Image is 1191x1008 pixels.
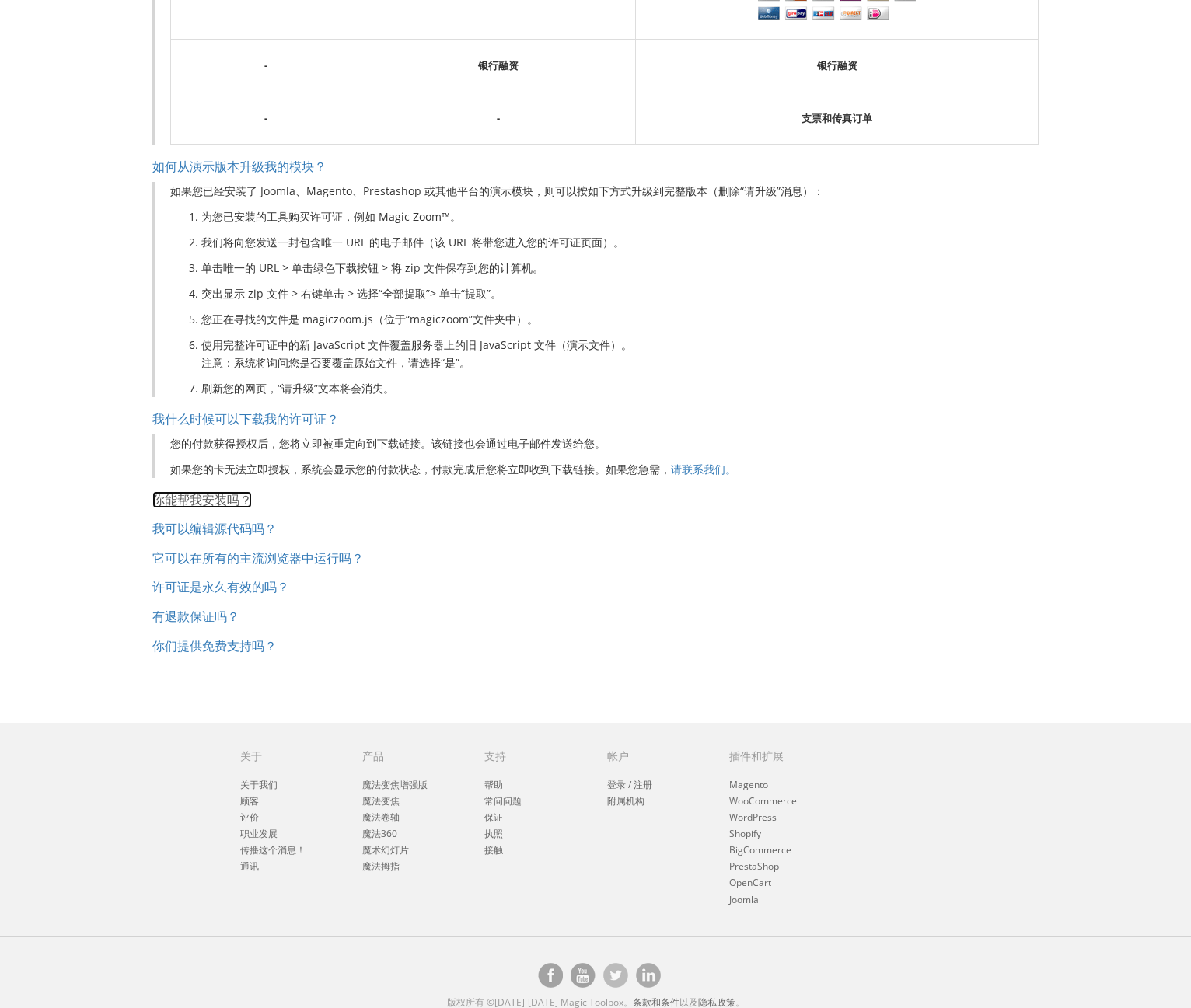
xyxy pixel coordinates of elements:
[152,410,339,427] a: 我什么时候可以下载我的许可证？
[240,827,278,840] a: 职业发展
[201,312,538,326] font: 您正在寻找的文件是 magiczoom.js（位于“magiczoom”文件夹中）。
[478,58,519,72] font: 银行融资
[729,893,759,906] a: Joomla
[362,860,400,873] a: 魔法拇指
[362,827,397,840] a: 魔法360
[170,183,824,198] font: 如果您已经安装了 Joomla、Magento、Prestashop 或其他平台的演示模块，则可以按如下方式升级到完整版本（删除“请升级”消息）：
[152,608,239,625] a: 有退款保证吗？
[152,520,277,537] a: 我可以编辑源代码吗？
[729,860,779,873] a: PrestaShop
[362,778,428,791] a: 魔法变焦增强版
[152,549,364,567] a: 它可以在所有的主流浏览器中运行吗？
[240,778,278,791] a: 关于我们
[607,748,629,763] font: 帐户
[484,827,503,840] a: 执照
[607,794,644,807] a: 附属机构
[362,811,400,824] a: 魔法卷轴
[170,436,606,451] font: 您的付款获得授权后，您将立即被重定向到下载链接。该链接也会通过电子邮件发送给您。
[152,491,252,508] a: 你能帮我安装吗？
[201,337,632,352] font: 使用完整许可证中的新 JavaScript 文件覆盖服务器上的旧 JavaScript 文件（演示文件）。
[152,578,289,595] a: 许可证是永久有效的吗？
[484,748,506,763] font: 支持
[240,811,259,824] a: 评价
[607,778,652,791] a: 登录 / 注册
[264,58,267,72] font: -
[201,355,470,370] font: 注意：系统将询问您是否要覆盖原始文件，请选择“是”。
[201,260,543,275] font: 单击唯一的 URL > 单击绿色下载按钮 > 将 zip 文件保存到您的计算机。
[152,158,327,175] a: 如何从演示版本升级我的模块？
[240,794,259,807] a: 顾客
[671,462,736,476] a: 请联系我们。
[201,209,461,224] font: 为您已安装的工具购买许可证，例如 Magic Zoom™。
[240,843,306,856] a: 传播这个消息！
[170,462,606,476] font: 如果您的卡无法立即授权，系统会显示您的付款状态，付款完成后您将立即收到下载链接。
[729,778,768,791] a: Magento
[240,860,259,873] a: 通讯
[362,748,384,763] font: 产品
[484,778,503,791] a: 帮助
[201,381,394,396] font: 刷新您的网页，“请升级”文本将会消失。
[729,876,771,889] a: OpenCart
[201,286,501,301] font: 突出显示 zip 文件 > 右键单击​​ > 选择“全部提取”> 单击“提取”。
[484,811,503,824] a: 保证
[802,111,872,125] font: 支票和传真订单
[362,843,409,856] a: 魔术幻灯片
[606,462,671,476] font: 如果您急需，
[152,637,277,654] a: 你们提供免费支持吗？
[817,58,857,72] font: 银行融资
[729,748,784,763] font: 插件和扩展
[484,794,522,807] a: 常问问题
[729,827,761,840] a: Shopify
[729,843,791,856] a: BigCommerce
[497,111,500,125] font: -
[729,811,777,824] a: WordPress
[240,748,262,763] font: 关于
[264,111,267,125] font: -
[201,235,624,249] font: 我们将向您发送一封包含唯一 URL 的电子邮件（该 URL 将带您进入您的许可证页面）。
[362,794,400,807] a: 魔法变焦
[729,794,797,807] a: WooCommerce
[484,843,503,856] a: 接触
